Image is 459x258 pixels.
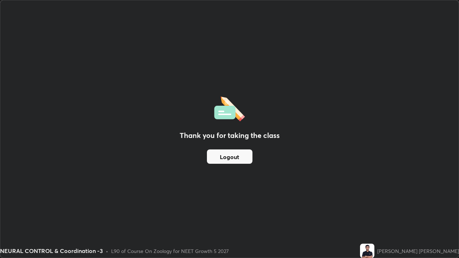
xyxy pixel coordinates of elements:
div: L90 of Course On Zoology for NEET Growth 5 2027 [111,247,229,255]
div: [PERSON_NAME] [PERSON_NAME] [377,247,459,255]
button: Logout [207,149,252,164]
div: • [106,247,108,255]
img: c9bf78d67bb745bc84438c2db92f5989.jpg [360,244,374,258]
h2: Thank you for taking the class [180,130,280,141]
img: offlineFeedback.1438e8b3.svg [214,94,245,121]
